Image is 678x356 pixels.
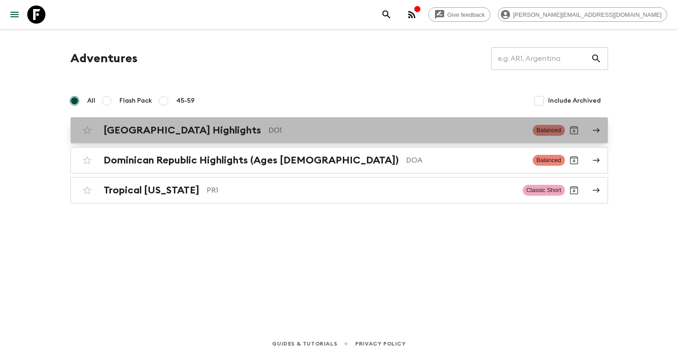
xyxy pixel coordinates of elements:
[498,7,667,22] div: [PERSON_NAME][EMAIL_ADDRESS][DOMAIN_NAME]
[176,96,195,105] span: 45-59
[565,181,583,199] button: Archive
[565,121,583,139] button: Archive
[442,11,490,18] span: Give feedback
[548,96,601,105] span: Include Archived
[119,96,152,105] span: Flash Pack
[70,177,608,203] a: Tropical [US_STATE]PR1Classic ShortArchive
[207,185,515,196] p: PR1
[272,339,337,349] a: Guides & Tutorials
[565,151,583,169] button: Archive
[523,185,565,196] span: Classic Short
[268,125,526,136] p: DO1
[533,125,564,136] span: Balanced
[104,184,199,196] h2: Tropical [US_STATE]
[406,155,526,166] p: DOA
[377,5,396,24] button: search adventures
[491,46,591,71] input: e.g. AR1, Argentina
[104,124,261,136] h2: [GEOGRAPHIC_DATA] Highlights
[5,5,24,24] button: menu
[70,117,608,143] a: [GEOGRAPHIC_DATA] HighlightsDO1BalancedArchive
[508,11,667,18] span: [PERSON_NAME][EMAIL_ADDRESS][DOMAIN_NAME]
[70,49,138,68] h1: Adventures
[87,96,95,105] span: All
[355,339,406,349] a: Privacy Policy
[104,154,399,166] h2: Dominican Republic Highlights (Ages [DEMOGRAPHIC_DATA])
[70,147,608,173] a: Dominican Republic Highlights (Ages [DEMOGRAPHIC_DATA])DOABalancedArchive
[533,155,564,166] span: Balanced
[428,7,490,22] a: Give feedback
